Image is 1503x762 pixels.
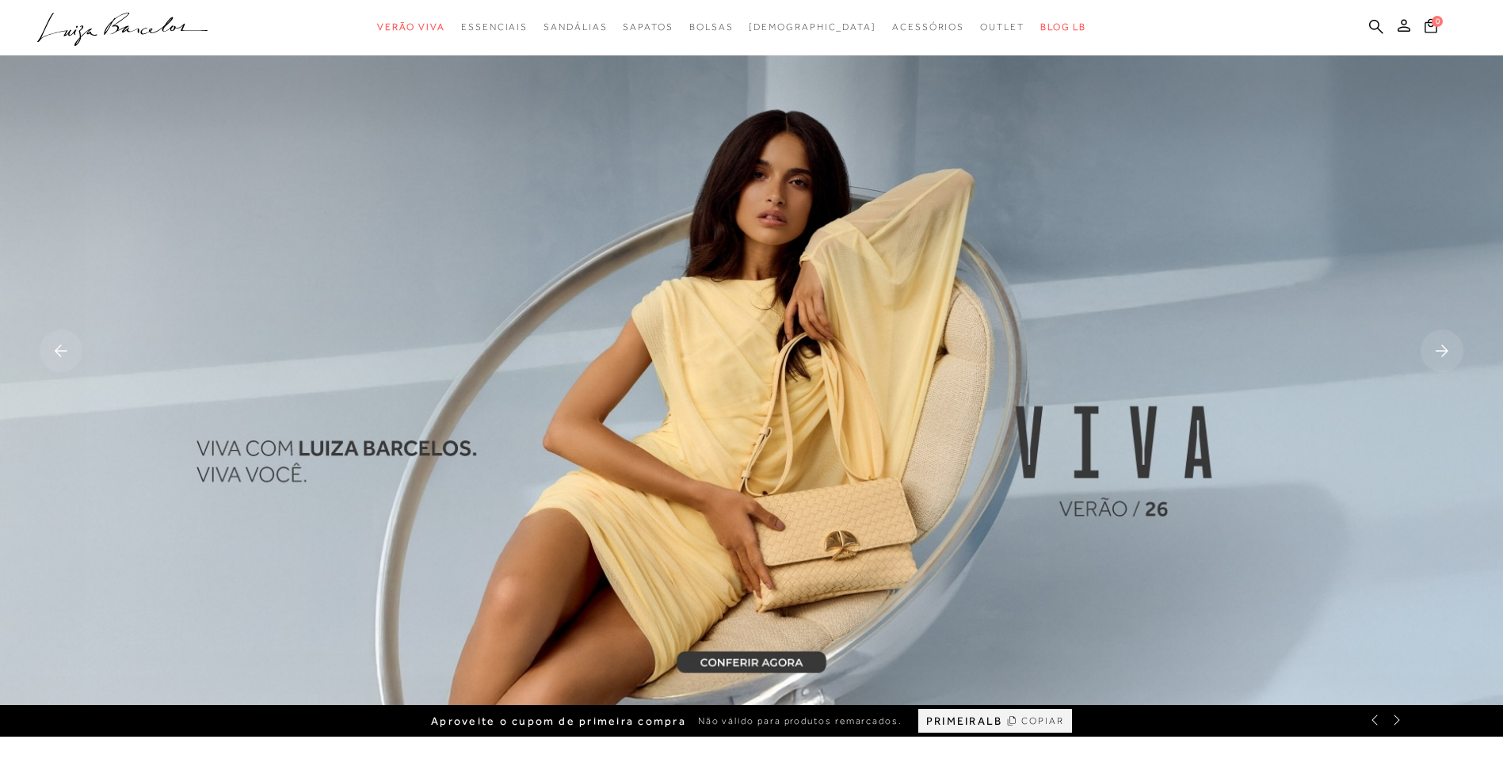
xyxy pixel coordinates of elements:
[1420,17,1442,39] button: 0
[544,21,607,32] span: Sandálias
[1021,714,1064,729] span: COPIAR
[1040,13,1086,42] a: BLOG LB
[377,13,445,42] a: noSubCategoriesText
[749,13,876,42] a: noSubCategoriesText
[892,13,964,42] a: noSubCategoriesText
[431,714,686,728] span: Aproveite o cupom de primeira compra
[1040,21,1086,32] span: BLOG LB
[980,21,1024,32] span: Outlet
[926,714,1002,728] span: PRIMEIRALB
[461,21,528,32] span: Essenciais
[749,21,876,32] span: [DEMOGRAPHIC_DATA]
[698,714,902,728] span: Não válido para produtos remarcados.
[1432,16,1443,27] span: 0
[461,13,528,42] a: noSubCategoriesText
[892,21,964,32] span: Acessórios
[544,13,607,42] a: noSubCategoriesText
[980,13,1024,42] a: noSubCategoriesText
[623,21,673,32] span: Sapatos
[689,13,734,42] a: noSubCategoriesText
[377,21,445,32] span: Verão Viva
[689,21,734,32] span: Bolsas
[623,13,673,42] a: noSubCategoriesText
